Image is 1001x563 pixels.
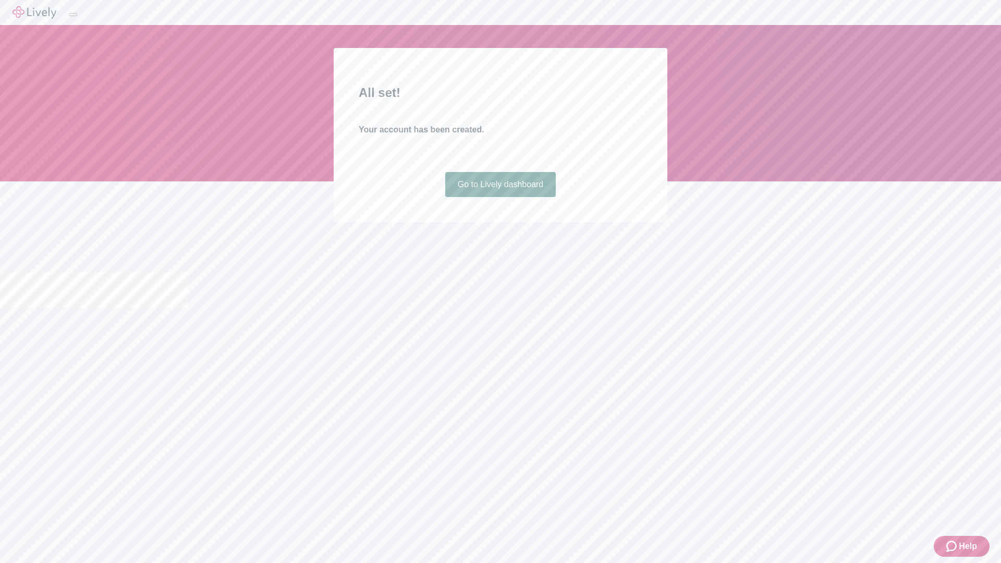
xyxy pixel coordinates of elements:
[359,124,642,136] h4: Your account has been created.
[959,540,977,553] span: Help
[946,540,959,553] svg: Zendesk support icon
[934,536,990,557] button: Zendesk support iconHelp
[359,83,642,102] h2: All set!
[69,13,77,16] button: Log out
[445,172,556,197] a: Go to Lively dashboard
[13,6,56,19] img: Lively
